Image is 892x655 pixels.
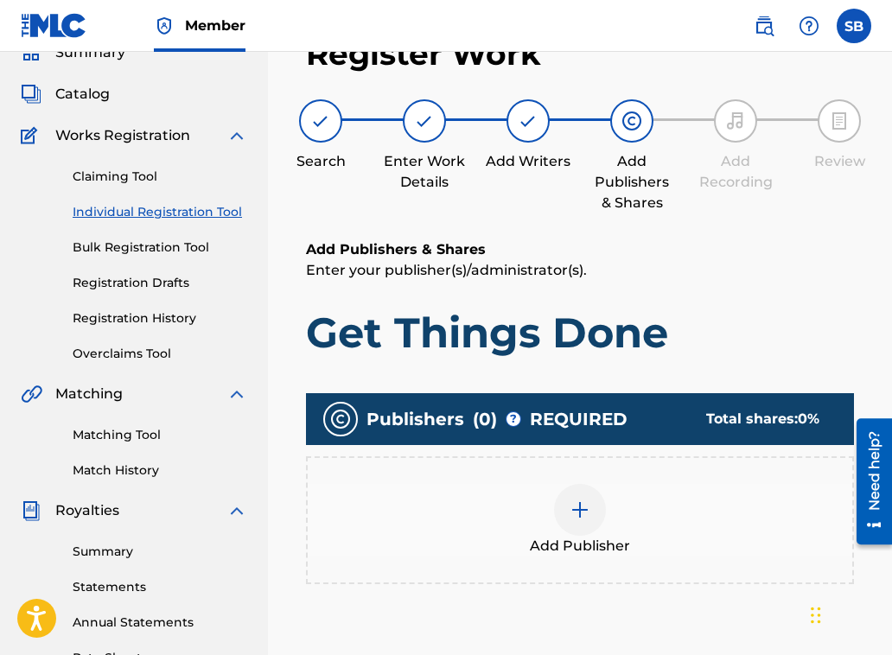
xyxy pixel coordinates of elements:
[21,84,41,105] img: Catalog
[73,203,247,221] a: Individual Registration Tool
[73,461,247,480] a: Match History
[73,168,247,186] a: Claiming Tool
[55,125,190,146] span: Works Registration
[414,111,435,131] img: step indicator icon for Enter Work Details
[799,16,819,36] img: help
[306,35,541,73] h2: Register Work
[306,307,854,359] h1: Get Things Done
[811,589,821,641] div: Drag
[796,151,882,172] div: Review
[754,16,774,36] img: search
[154,16,175,36] img: Top Rightsholder
[226,125,247,146] img: expand
[381,151,468,193] div: Enter Work Details
[692,151,779,193] div: Add Recording
[73,543,247,561] a: Summary
[21,500,41,521] img: Royalties
[55,84,110,105] span: Catalog
[837,9,871,43] div: User Menu
[73,238,247,257] a: Bulk Registration Tool
[570,499,590,520] img: add
[21,125,43,146] img: Works Registration
[277,151,364,172] div: Search
[185,16,245,35] span: Member
[226,384,247,404] img: expand
[485,151,571,172] div: Add Writers
[55,384,123,404] span: Matching
[55,500,119,521] span: Royalties
[310,111,331,131] img: step indicator icon for Search
[747,9,781,43] a: Public Search
[306,260,854,281] p: Enter your publisher(s)/administrator(s).
[366,406,464,432] span: Publishers
[798,410,819,427] span: 0 %
[706,409,819,429] div: Total shares:
[530,536,630,556] span: Add Publisher
[725,111,746,131] img: step indicator icon for Add Recording
[806,572,892,655] iframe: Chat Widget
[844,412,892,551] iframe: Resource Center
[621,111,642,131] img: step indicator icon for Add Publishers & Shares
[73,578,247,596] a: Statements
[530,406,628,432] span: REQUIRED
[589,151,675,213] div: Add Publishers & Shares
[330,409,351,429] img: publishers
[73,426,247,444] a: Matching Tool
[21,384,42,404] img: Matching
[21,84,110,105] a: CatalogCatalog
[226,500,247,521] img: expand
[518,111,538,131] img: step indicator icon for Add Writers
[21,13,87,38] img: MLC Logo
[21,42,41,63] img: Summary
[21,42,125,63] a: SummarySummary
[507,412,520,426] span: ?
[73,614,247,632] a: Annual Statements
[306,239,854,260] h6: Add Publishers & Shares
[829,111,850,131] img: step indicator icon for Review
[73,309,247,327] a: Registration History
[473,406,497,432] span: ( 0 )
[73,274,247,292] a: Registration Drafts
[55,42,125,63] span: Summary
[792,9,826,43] div: Help
[73,345,247,363] a: Overclaims Tool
